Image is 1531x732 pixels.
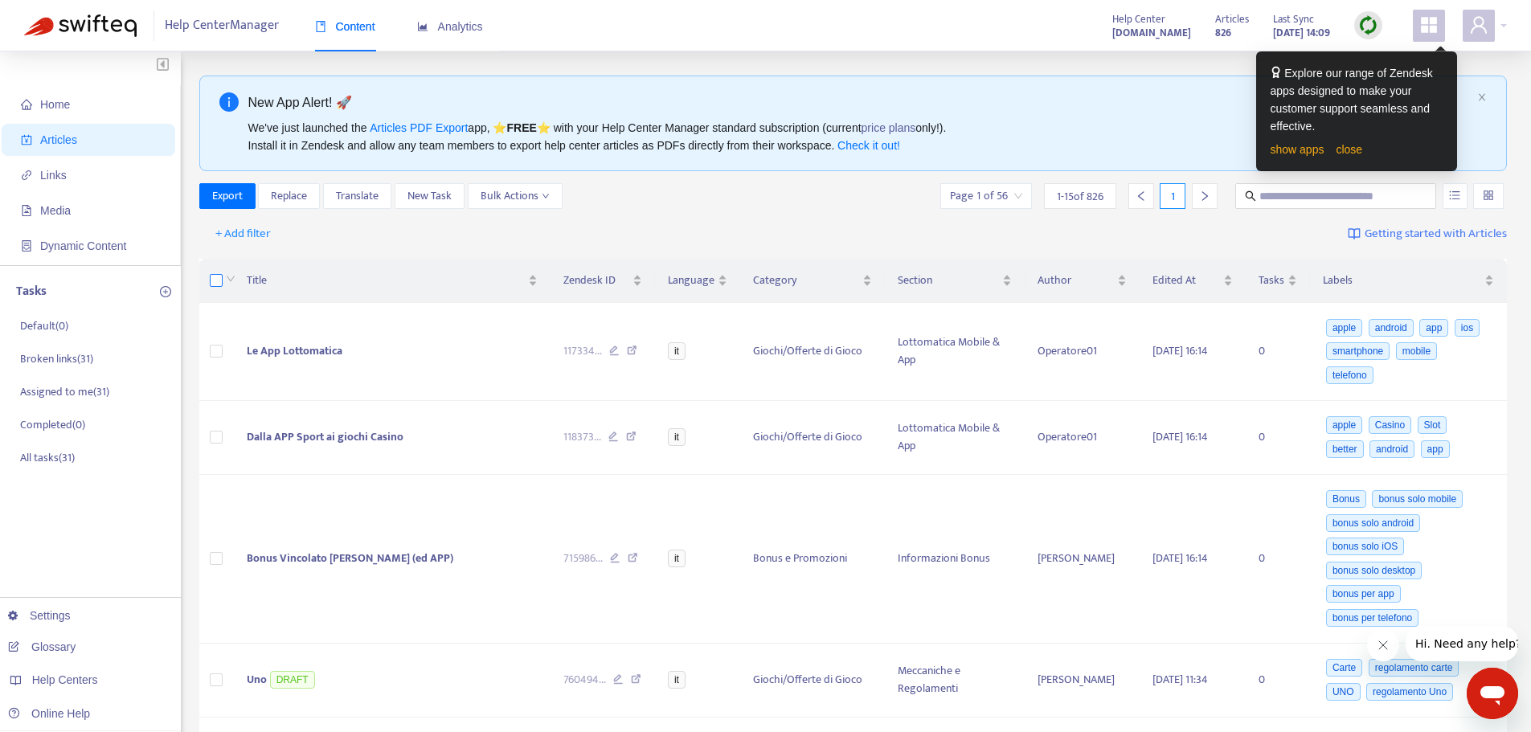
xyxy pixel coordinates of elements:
[226,274,235,284] span: down
[258,183,320,209] button: Replace
[203,221,283,247] button: + Add filter
[20,317,68,334] p: Default ( 0 )
[247,549,453,567] span: Bonus Vincolato [PERSON_NAME] (ed APP)
[668,342,686,360] span: it
[199,183,256,209] button: Export
[40,133,77,146] span: Articles
[1326,683,1361,701] span: UNO
[1326,440,1364,458] span: better
[40,98,70,111] span: Home
[1477,92,1487,102] span: close
[1348,227,1361,240] img: image-link
[395,183,465,209] button: New Task
[1467,668,1518,719] iframe: Button to launch messaging window
[1246,401,1310,475] td: 0
[837,139,900,152] a: Check it out!
[1273,10,1314,28] span: Last Sync
[885,644,1024,718] td: Meccaniche e Regolamenti
[655,259,740,303] th: Language
[1136,190,1147,202] span: left
[1152,341,1208,360] span: [DATE] 16:14
[1152,272,1220,289] span: Edited At
[753,272,860,289] span: Category
[1246,475,1310,644] td: 0
[563,671,606,689] span: 760494 ...
[40,239,126,252] span: Dynamic Content
[1419,15,1439,35] span: appstore
[16,282,47,301] p: Tasks
[1025,303,1140,401] td: Operatore01
[165,10,279,41] span: Help Center Manager
[1419,319,1448,337] span: app
[885,303,1024,401] td: Lottomatica Mobile & App
[247,427,403,446] span: Dalla APP Sport ai giochi Casino
[1366,683,1453,701] span: regolamento Uno
[1025,644,1140,718] td: [PERSON_NAME]
[417,21,428,32] span: area-chart
[862,121,916,134] a: price plans
[1326,319,1362,337] span: apple
[1025,259,1140,303] th: Author
[407,187,452,205] span: New Task
[1199,190,1210,202] span: right
[215,224,271,243] span: + Add filter
[1369,659,1459,677] span: regolamento carte
[21,240,32,251] span: container
[1112,23,1191,42] a: [DOMAIN_NAME]
[1246,259,1310,303] th: Tasks
[219,92,239,112] span: info-circle
[1326,490,1366,508] span: Bonus
[1418,416,1447,434] span: Slot
[1215,24,1231,42] strong: 826
[1112,10,1165,28] span: Help Center
[1245,190,1256,202] span: search
[668,272,714,289] span: Language
[1057,188,1103,205] span: 1 - 15 of 826
[506,121,536,134] b: FREE
[1396,342,1437,360] span: mobile
[1246,644,1310,718] td: 0
[1421,440,1450,458] span: app
[8,609,71,622] a: Settings
[1369,319,1414,337] span: android
[740,259,886,303] th: Category
[563,550,603,567] span: 715986 ...
[740,644,886,718] td: Giochi/Offerte di Gioco
[40,204,71,217] span: Media
[740,401,886,475] td: Giochi/Offerte di Gioco
[668,671,686,689] span: it
[8,707,90,720] a: Online Help
[271,187,307,205] span: Replace
[8,640,76,653] a: Glossary
[1271,143,1324,156] a: show apps
[551,259,655,303] th: Zendesk ID
[1152,427,1208,446] span: [DATE] 16:14
[40,169,67,182] span: Links
[1160,183,1185,209] div: 1
[1326,342,1390,360] span: smartphone
[248,119,1472,154] div: We've just launched the app, ⭐ ⭐️ with your Help Center Manager standard subscription (current on...
[336,187,379,205] span: Translate
[1358,15,1378,35] img: sync.dc5367851b00ba804db3.png
[160,286,171,297] span: plus-circle
[1326,416,1362,434] span: apple
[1406,626,1518,661] iframe: Message from company
[1215,10,1249,28] span: Articles
[20,449,75,466] p: All tasks ( 31 )
[898,272,998,289] span: Section
[1246,303,1310,401] td: 0
[10,11,116,24] span: Hi. Need any help?
[247,670,267,689] span: Uno
[21,205,32,216] span: file-image
[1365,225,1507,243] span: Getting started with Articles
[542,192,550,200] span: down
[1326,609,1418,627] span: bonus per telefono
[20,383,109,400] p: Assigned to me ( 31 )
[1326,659,1362,677] span: Carte
[1449,190,1460,201] span: unordered-list
[1271,64,1443,135] div: Explore our range of Zendesk apps designed to make your customer support seamless and effective.
[24,14,137,37] img: Swifteq
[1323,272,1481,289] span: Labels
[1367,629,1399,661] iframe: Close message
[1152,549,1208,567] span: [DATE] 16:14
